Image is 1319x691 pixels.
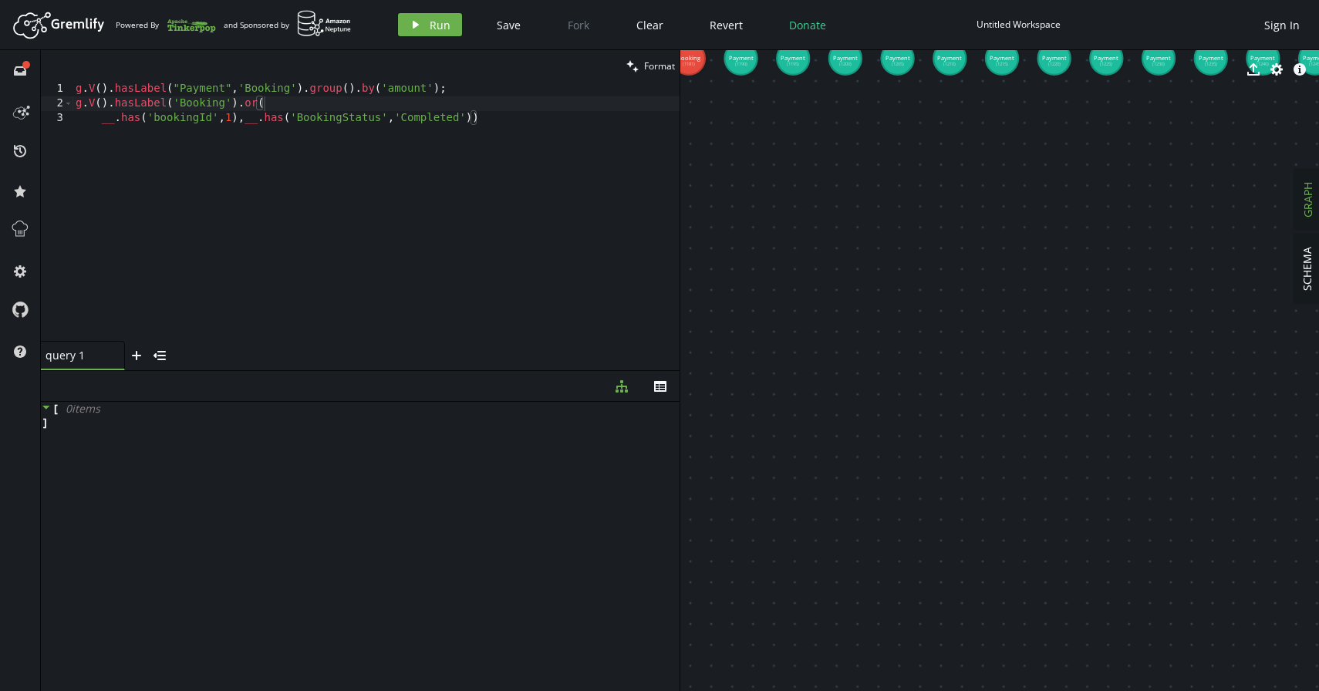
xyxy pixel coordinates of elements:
button: Run [398,13,462,36]
div: 2 [41,96,73,111]
span: Revert [710,18,743,32]
button: Save [485,13,532,36]
button: Sign In [1257,13,1307,36]
span: query 1 [46,348,107,362]
div: 3 [41,111,73,126]
span: Donate [789,18,826,32]
div: Powered By [116,12,216,39]
span: Run [430,18,450,32]
button: Donate [778,13,838,36]
span: Fork [568,18,589,32]
span: [ [54,402,58,416]
button: Clear [625,13,675,36]
button: Revert [698,13,754,36]
div: and Sponsored by [224,10,352,39]
span: SCHEMA [1300,247,1315,291]
span: 0 item s [66,401,100,416]
button: Format [622,50,680,82]
span: ] [41,416,47,430]
button: Fork [555,13,602,36]
div: 1 [41,82,73,96]
div: Untitled Workspace [977,19,1061,30]
span: Save [497,18,521,32]
span: Clear [636,18,663,32]
span: GRAPH [1300,182,1315,217]
span: Sign In [1264,18,1300,32]
img: AWS Neptune [297,10,352,37]
span: Format [644,59,675,72]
